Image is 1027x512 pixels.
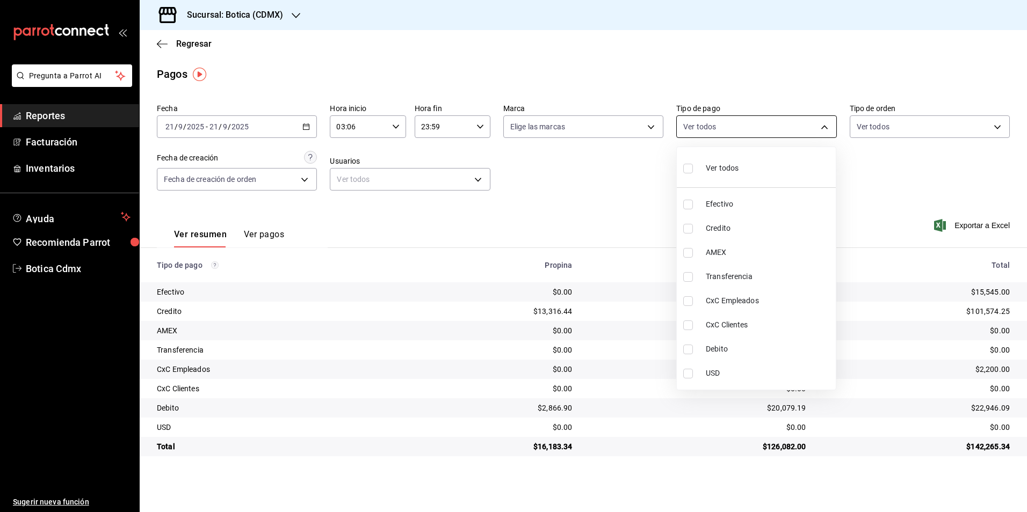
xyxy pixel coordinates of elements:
[193,68,206,81] img: Tooltip marker
[706,223,831,234] span: Credito
[706,163,739,174] span: Ver todos
[706,319,831,331] span: CxC Clientes
[706,368,831,379] span: USD
[706,343,831,355] span: Debito
[706,295,831,306] span: CxC Empleados
[706,199,831,210] span: Efectivo
[706,247,831,258] span: AMEX
[706,271,831,282] span: Transferencia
